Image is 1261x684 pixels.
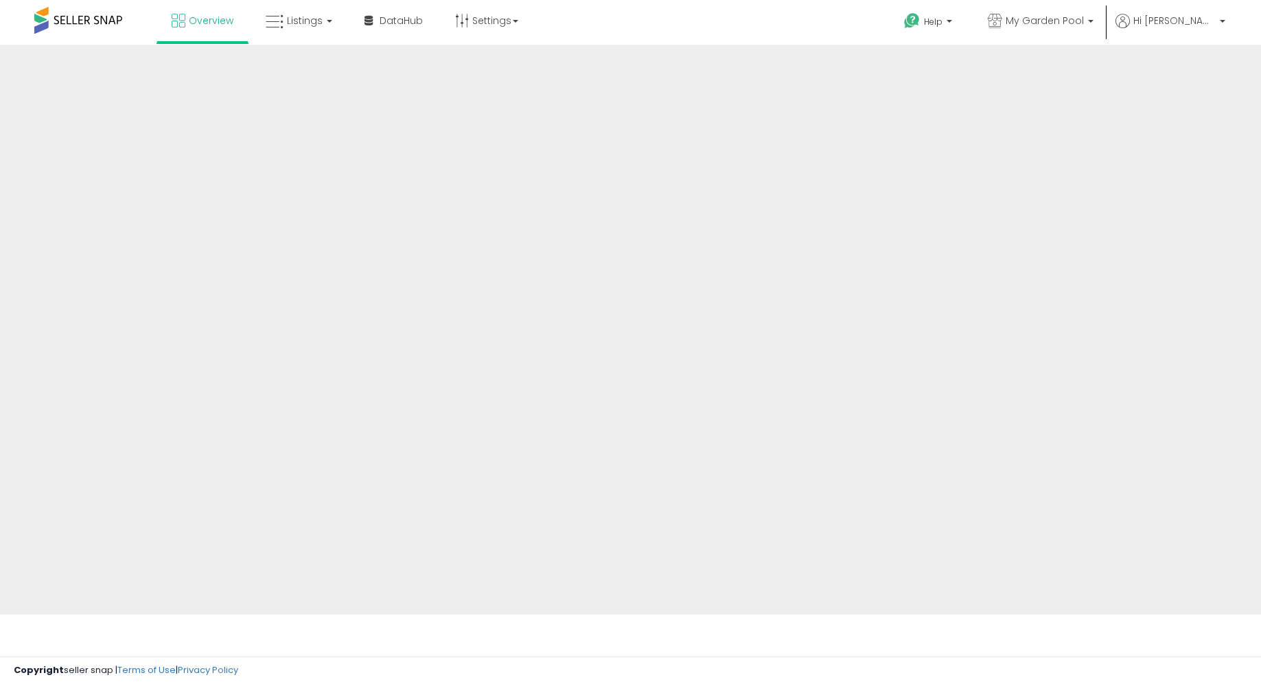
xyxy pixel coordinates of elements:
[287,14,323,27] span: Listings
[1006,14,1084,27] span: My Garden Pool
[893,2,966,45] a: Help
[1115,14,1225,45] a: Hi [PERSON_NAME]
[1133,14,1216,27] span: Hi [PERSON_NAME]
[903,12,921,30] i: Get Help
[380,14,423,27] span: DataHub
[924,16,942,27] span: Help
[189,14,233,27] span: Overview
